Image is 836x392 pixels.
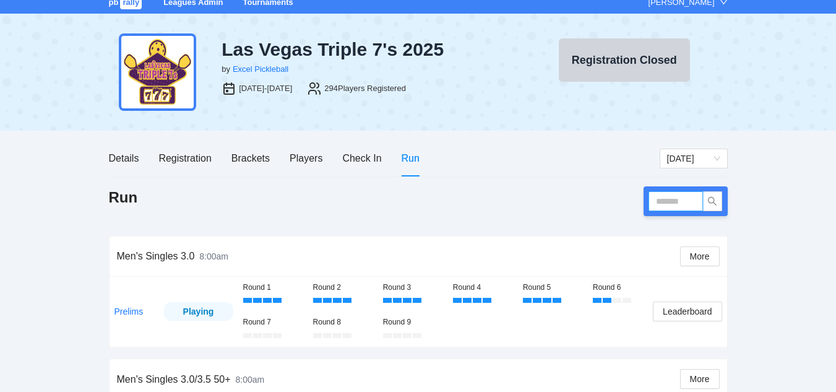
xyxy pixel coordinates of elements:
[702,191,722,211] button: search
[119,33,196,111] img: tiple-sevens-24.png
[117,251,195,261] span: Men's Singles 3.0
[402,150,420,166] div: Run
[173,305,224,318] div: Playing
[117,374,231,385] span: Men's Singles 3.0/3.5 50+
[703,196,722,206] span: search
[680,246,720,266] button: More
[222,63,230,76] div: by
[690,250,710,263] span: More
[324,82,406,95] div: 294 Players Registered
[593,282,653,294] div: Round 6
[158,150,211,166] div: Registration
[523,282,583,294] div: Round 5
[559,38,690,82] button: Registration Closed
[222,38,511,61] div: Las Vegas Triple 7's 2025
[239,82,292,95] div: [DATE]-[DATE]
[243,316,303,328] div: Round 7
[233,64,288,74] a: Excel Pickleball
[236,375,265,385] span: 8:00am
[680,369,720,389] button: More
[231,150,270,166] div: Brackets
[243,282,303,294] div: Round 1
[690,372,710,386] span: More
[383,316,443,328] div: Round 9
[342,150,381,166] div: Check In
[313,316,373,328] div: Round 8
[290,150,322,166] div: Players
[109,188,138,207] h1: Run
[114,307,144,316] a: Prelims
[199,251,228,261] span: 8:00am
[383,282,443,294] div: Round 3
[653,302,722,321] button: Leaderboard
[453,282,513,294] div: Round 4
[313,282,373,294] div: Round 2
[667,149,720,168] span: Friday
[109,150,139,166] div: Details
[663,305,712,318] span: Leaderboard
